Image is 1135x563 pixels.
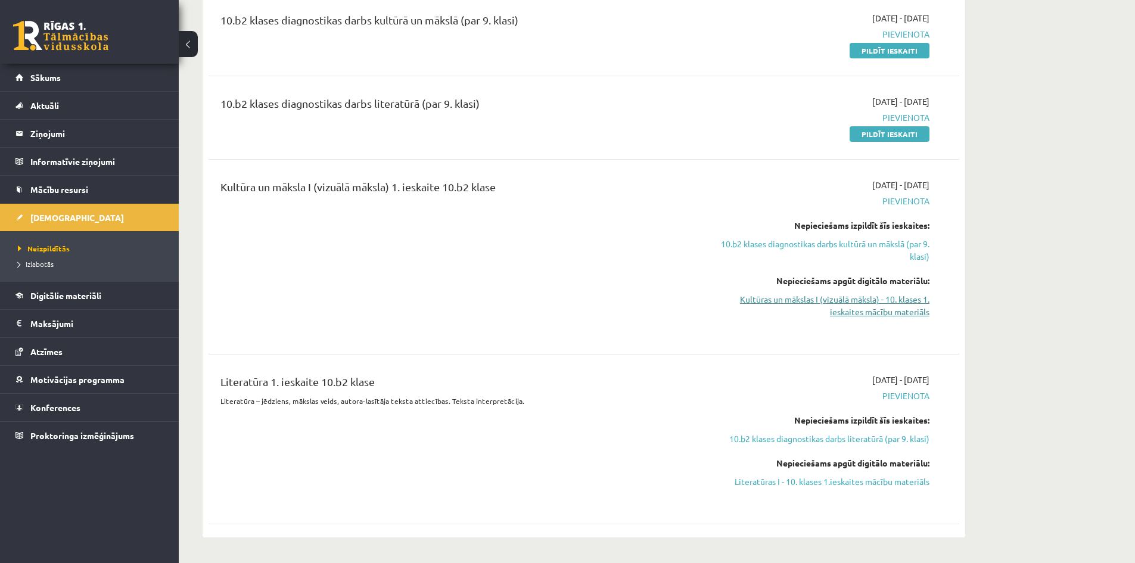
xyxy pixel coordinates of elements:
[18,243,167,254] a: Neizpildītās
[30,346,63,357] span: Atzīmes
[30,72,61,83] span: Sākums
[220,95,687,117] div: 10.b2 klases diagnostikas darbs literatūrā (par 9. klasi)
[705,414,929,427] div: Nepieciešams izpildīt šīs ieskaites:
[15,394,164,421] a: Konferences
[30,374,125,385] span: Motivācijas programma
[18,244,70,253] span: Neizpildītās
[705,238,929,263] a: 10.b2 klases diagnostikas darbs kultūrā un mākslā (par 9. klasi)
[30,120,164,147] legend: Ziņojumi
[30,430,134,441] span: Proktoringa izmēģinājums
[15,422,164,449] a: Proktoringa izmēģinājums
[15,204,164,231] a: [DEMOGRAPHIC_DATA]
[30,100,59,111] span: Aktuāli
[15,366,164,393] a: Motivācijas programma
[220,179,687,201] div: Kultūra un māksla I (vizuālā māksla) 1. ieskaite 10.b2 klase
[705,390,929,402] span: Pievienota
[705,195,929,207] span: Pievienota
[30,184,88,195] span: Mācību resursi
[220,12,687,34] div: 10.b2 klases diagnostikas darbs kultūrā un mākslā (par 9. klasi)
[705,293,929,318] a: Kultūras un mākslas I (vizuālā māksla) - 10. klases 1. ieskaites mācību materiāls
[872,374,929,386] span: [DATE] - [DATE]
[15,64,164,91] a: Sākums
[705,28,929,41] span: Pievienota
[872,12,929,24] span: [DATE] - [DATE]
[705,111,929,124] span: Pievienota
[15,148,164,175] a: Informatīvie ziņojumi
[15,176,164,203] a: Mācību resursi
[872,179,929,191] span: [DATE] - [DATE]
[220,396,687,406] p: Literatūra – jēdziens, mākslas veids, autora-lasītāja teksta attiecības. Teksta interpretācija.
[30,290,101,301] span: Digitālie materiāli
[705,219,929,232] div: Nepieciešams izpildīt šīs ieskaites:
[30,310,164,337] legend: Maksājumi
[18,259,167,269] a: Izlabotās
[872,95,929,108] span: [DATE] - [DATE]
[705,433,929,445] a: 10.b2 klases diagnostikas darbs literatūrā (par 9. klasi)
[18,259,54,269] span: Izlabotās
[30,402,80,413] span: Konferences
[15,338,164,365] a: Atzīmes
[705,475,929,488] a: Literatūras I - 10. klases 1.ieskaites mācību materiāls
[13,21,108,51] a: Rīgas 1. Tālmācības vidusskola
[705,275,929,287] div: Nepieciešams apgūt digitālo materiālu:
[850,43,929,58] a: Pildīt ieskaiti
[15,282,164,309] a: Digitālie materiāli
[30,148,164,175] legend: Informatīvie ziņojumi
[15,310,164,337] a: Maksājumi
[220,374,687,396] div: Literatūra 1. ieskaite 10.b2 klase
[705,457,929,469] div: Nepieciešams apgūt digitālo materiālu:
[15,120,164,147] a: Ziņojumi
[850,126,929,142] a: Pildīt ieskaiti
[30,212,124,223] span: [DEMOGRAPHIC_DATA]
[15,92,164,119] a: Aktuāli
